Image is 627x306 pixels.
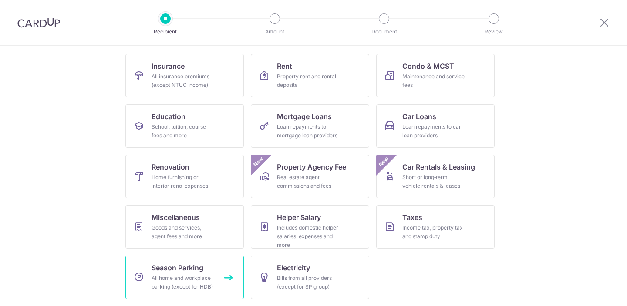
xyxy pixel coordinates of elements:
a: Condo & MCSTMaintenance and service fees [376,54,495,97]
a: MiscellaneousGoods and services, agent fees and more [125,205,244,249]
a: Car Rentals & LeasingShort or long‑term vehicle rentals & leasesNew [376,155,495,198]
a: ElectricityBills from all providers (except for SP group) [251,256,369,299]
a: Car LoansLoan repayments to car loan providers [376,104,495,148]
a: RenovationHome furnishing or interior reno-expenses [125,155,244,198]
div: All insurance premiums (except NTUC Income) [152,72,214,90]
div: Property rent and rental deposits [277,72,340,90]
div: Maintenance and service fees [402,72,465,90]
span: Education [152,111,185,122]
p: Amount [243,27,307,36]
a: Mortgage LoansLoan repayments to mortgage loan providers [251,104,369,148]
a: Property Agency FeeReal estate agent commissions and feesNew [251,155,369,198]
a: RentProperty rent and rental deposits [251,54,369,97]
span: Property Agency Fee [277,162,346,172]
img: CardUp [17,17,60,28]
span: Mortgage Loans [277,111,332,122]
span: Season Parking [152,263,203,273]
div: Income tax, property tax and stamp duty [402,223,465,241]
span: Rent [277,61,292,71]
p: Document [352,27,416,36]
p: Review [462,27,526,36]
div: Home furnishing or interior reno-expenses [152,173,214,190]
div: Includes domestic helper salaries, expenses and more [277,223,340,249]
a: Season ParkingAll home and workplace parking (except for HDB) [125,256,244,299]
div: School, tuition, course fees and more [152,123,214,140]
span: Renovation [152,162,189,172]
span: Taxes [402,212,422,223]
span: Helper Salary [277,212,321,223]
a: TaxesIncome tax, property tax and stamp duty [376,205,495,249]
span: Car Rentals & Leasing [402,162,475,172]
p: Recipient [133,27,198,36]
span: New [377,155,391,169]
span: Electricity [277,263,310,273]
div: Bills from all providers (except for SP group) [277,274,340,291]
span: New [251,155,266,169]
div: All home and workplace parking (except for HDB) [152,274,214,291]
span: Miscellaneous [152,212,200,223]
span: Insurance [152,61,185,71]
span: Car Loans [402,111,436,122]
div: Loan repayments to car loan providers [402,123,465,140]
a: EducationSchool, tuition, course fees and more [125,104,244,148]
div: Goods and services, agent fees and more [152,223,214,241]
a: InsuranceAll insurance premiums (except NTUC Income) [125,54,244,97]
div: Real estate agent commissions and fees [277,173,340,190]
div: Loan repayments to mortgage loan providers [277,123,340,140]
div: Short or long‑term vehicle rentals & leases [402,173,465,190]
span: Condo & MCST [402,61,454,71]
a: Helper SalaryIncludes domestic helper salaries, expenses and more [251,205,369,249]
